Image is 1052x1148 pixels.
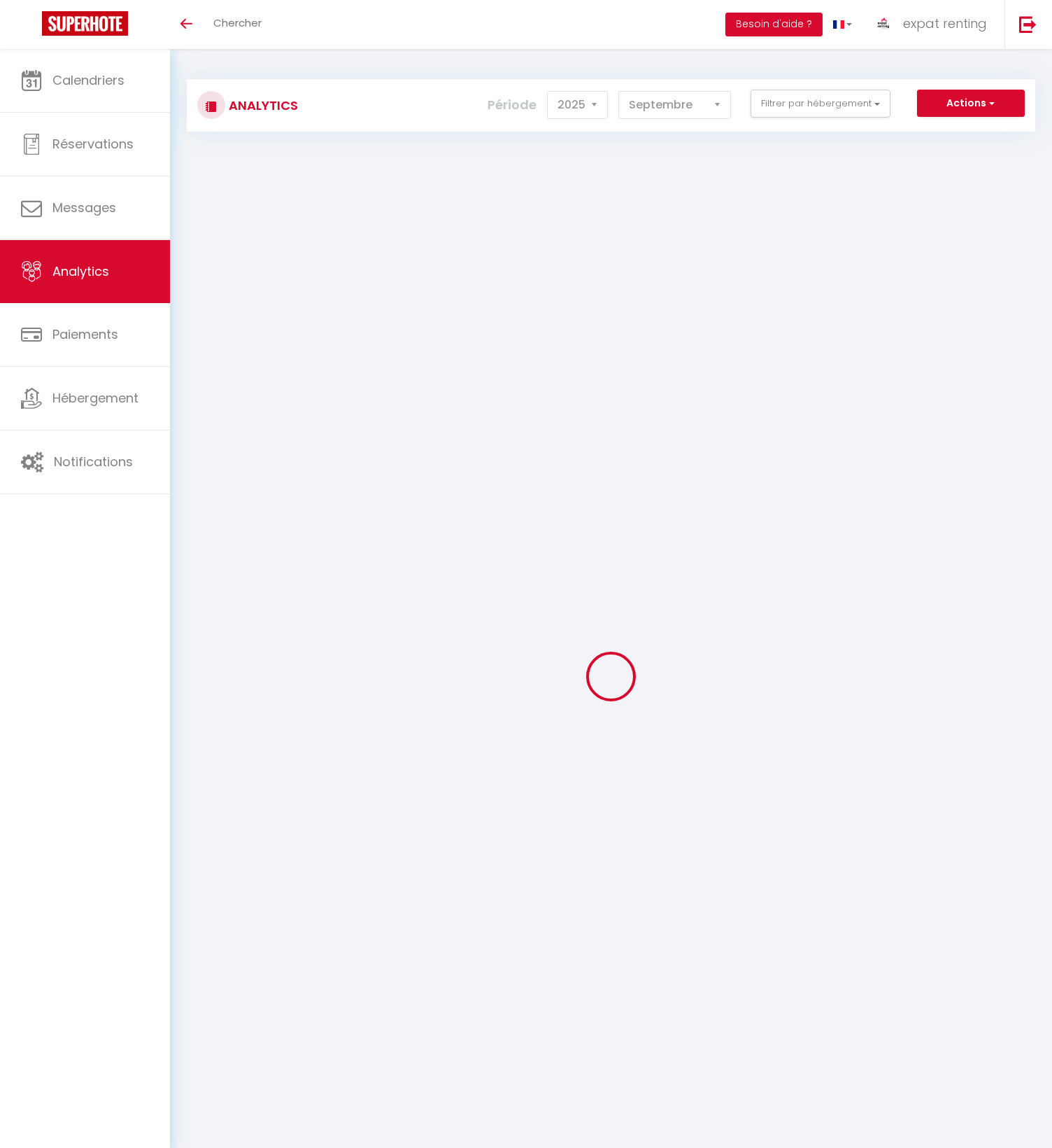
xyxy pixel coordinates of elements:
[52,325,118,343] span: Paiements
[1019,15,1037,33] img: logout
[52,135,134,153] span: Réservations
[52,262,109,280] span: Analytics
[213,15,262,30] span: Chercher
[917,90,1025,118] button: Actions
[42,11,128,36] img: Super Booking
[225,90,298,121] h3: Analytics
[54,453,133,470] span: Notifications
[873,13,894,34] img: ...
[52,199,116,216] span: Messages
[52,71,125,89] span: Calendriers
[488,90,536,120] label: Période
[903,15,987,32] span: expat renting
[52,389,138,407] span: Hébergement
[751,90,890,118] button: Filtrer par hébergement
[725,13,823,36] button: Besoin d'aide ?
